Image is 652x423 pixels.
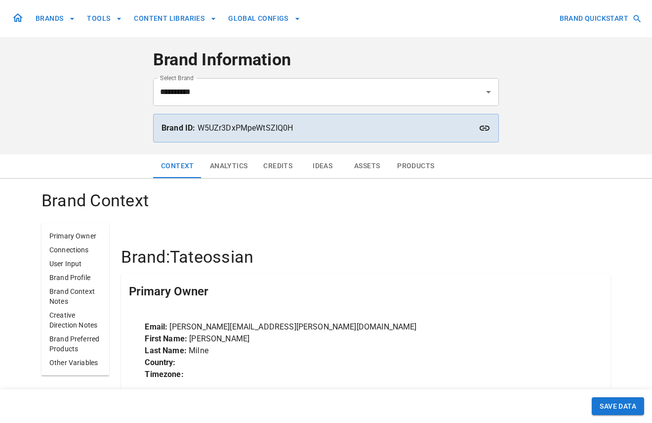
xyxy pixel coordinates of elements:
p: Brand Profile [49,273,101,282]
button: Context [153,154,202,178]
p: Other Variables [49,358,101,368]
p: Brand Context Notes [49,286,101,306]
strong: Country: [145,358,175,367]
button: Credits [255,154,300,178]
button: BRAND QUICKSTART [556,9,644,28]
label: Select Brand [160,74,194,82]
button: SAVE DATA [592,397,644,416]
p: [PERSON_NAME][EMAIL_ADDRESS][PERSON_NAME][DOMAIN_NAME] [145,321,587,333]
button: GLOBAL CONFIGS [224,9,304,28]
button: Products [389,154,442,178]
h5: Primary Owner [129,283,208,299]
button: BRANDS [32,9,79,28]
button: TOOLS [83,9,126,28]
p: Creative Direction Notes [49,310,101,330]
p: Milne [145,345,587,357]
strong: Email: [145,322,167,331]
p: Primary Owner [49,231,101,241]
h4: Brand: Tateossian [121,247,611,268]
strong: First Name: [145,334,187,343]
button: Analytics [202,154,256,178]
button: Open [482,85,495,99]
p: W5UZr3DxPMpeWtSZIQ0H [162,122,490,134]
button: CONTENT LIBRARIES [130,9,220,28]
button: Ideas [300,154,345,178]
strong: Brand ID: [162,123,195,133]
p: [PERSON_NAME] [145,333,587,345]
strong: Last Name: [145,346,187,355]
h4: Brand Information [153,49,499,70]
p: Brand Preferred Products [49,334,101,354]
button: Assets [345,154,389,178]
p: User Input [49,259,101,269]
div: Primary Owner [121,274,611,309]
p: Connections [49,245,101,255]
h4: Brand Context [41,190,611,211]
strong: Timezone: [145,370,183,379]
